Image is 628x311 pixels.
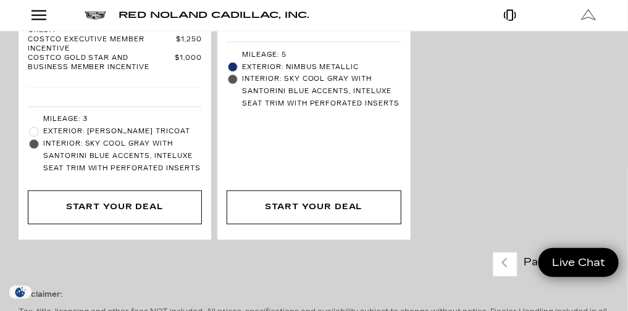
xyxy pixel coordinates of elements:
span: $1,000 [175,54,203,72]
span: Interior: Sky Cool Gray with Santorini Blue accents, Inteluxe seat trim with Perforated inserts [43,138,202,175]
span: Red Noland Cadillac, Inc. [119,10,309,20]
a: Live Chat [538,248,619,277]
span: $1,250 [177,35,203,54]
li: Mileage: 3 [28,114,202,126]
span: Costco Gold Star and Business Member Incentive [28,54,175,72]
a: Costco Gold Star and Business Member Incentive $1,000 [28,54,202,72]
div: Start Your Deal [66,201,164,214]
div: Start Your Deal [227,191,401,224]
div: Start Your Deal [265,201,362,214]
section: Click to Open Cookie Consent Modal [6,286,35,299]
span: Exterior: [PERSON_NAME] Tricoat [43,126,202,138]
a: Costco Executive Member Incentive $1,250 [28,35,202,54]
img: Cadillac logo [85,12,106,20]
span: Interior: Sky Cool Gray with Santorini Blue accents, Inteluxe seat trim with Perforated inserts [242,73,401,110]
a: Red Noland Cadillac, Inc. [119,7,309,24]
a: Cadillac logo [85,7,106,24]
img: Opt-Out Icon [6,286,35,299]
div: Page 1 of 2 [517,252,585,277]
span: Exterior: Nimbus Metallic [242,61,401,73]
div: Start Your Deal [28,191,202,224]
strong: Disclaimer: [19,291,62,299]
li: Mileage: 5 [227,49,401,61]
span: Costco Executive Member Incentive [28,35,177,54]
span: Live Chat [546,255,611,270]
